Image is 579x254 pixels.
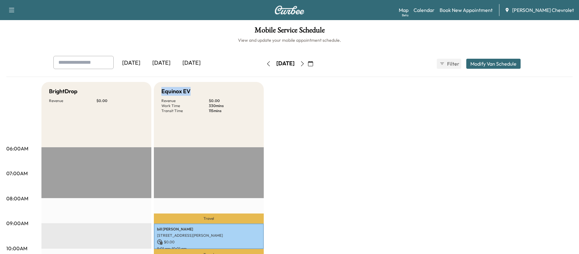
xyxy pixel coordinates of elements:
[157,233,261,238] p: [STREET_ADDRESS][PERSON_NAME]
[274,6,305,14] img: Curbee Logo
[6,170,28,177] p: 07:00AM
[146,56,176,70] div: [DATE]
[6,245,27,252] p: 10:00AM
[157,246,261,251] p: 9:01 am - 10:01 am
[276,60,295,68] div: [DATE]
[176,56,207,70] div: [DATE]
[414,6,435,14] a: Calendar
[6,26,573,37] h1: Mobile Service Schedule
[116,56,146,70] div: [DATE]
[161,98,209,103] p: Revenue
[161,87,191,96] h5: Equinox EV
[447,60,458,68] span: Filter
[157,239,261,245] p: $ 0.00
[6,195,28,202] p: 08:00AM
[399,6,409,14] a: MapBeta
[49,87,78,96] h5: BrightDrop
[402,13,409,18] div: Beta
[209,103,256,108] p: 330 mins
[96,98,144,103] p: $ 0.00
[6,219,28,227] p: 09:00AM
[440,6,493,14] a: Book New Appointment
[209,108,256,113] p: 115 mins
[154,213,264,224] p: Travel
[512,6,574,14] span: [PERSON_NAME] Chevrolet
[161,108,209,113] p: Transit Time
[437,59,461,69] button: Filter
[161,103,209,108] p: Work Time
[6,37,573,43] h6: View and update your mobile appointment schedule.
[157,227,261,232] p: bill [PERSON_NAME]
[209,98,256,103] p: $ 0.00
[6,145,28,152] p: 06:00AM
[466,59,521,69] button: Modify Van Schedule
[49,98,96,103] p: Revenue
